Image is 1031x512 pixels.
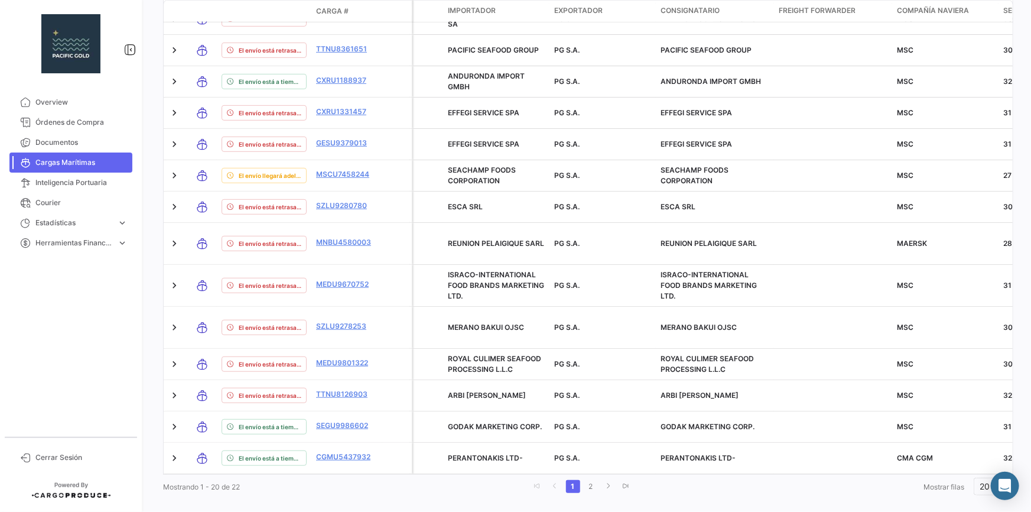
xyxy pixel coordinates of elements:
[168,390,180,401] a: Expand/Collapse Row
[554,5,603,16] span: Exportador
[239,171,301,180] span: El envío llegará adelantado.
[316,321,378,332] a: SZLU9278253
[239,453,301,463] span: El envío está a tiempo.
[661,140,732,148] span: EFFEGI SERVICE SPA
[168,107,180,119] a: Expand/Collapse Row
[9,153,132,173] a: Cargas Marítimas
[892,1,999,22] datatable-header-cell: Compañía naviera
[187,7,217,16] datatable-header-cell: Modo de Transporte
[584,480,598,493] a: 2
[414,1,443,22] datatable-header-cell: Carga Protegida
[35,197,128,208] span: Courier
[239,202,301,212] span: El envío está retrasado.
[554,108,580,117] span: PG S.A.
[163,482,240,491] span: Mostrando 1 - 20 de 22
[554,140,580,148] span: PG S.A.
[448,391,526,400] span: ARBI DARIO SPA
[168,76,180,88] a: Expand/Collapse Row
[661,323,737,332] span: MERANO BAKUI OJSC
[661,202,695,211] span: ESCA SRL
[168,322,180,333] a: Expand/Collapse Row
[897,140,913,148] span: MSC
[897,5,969,16] span: Compañía naviera
[382,7,412,16] datatable-header-cell: Póliza
[897,46,913,54] span: MSC
[443,1,549,22] datatable-header-cell: Importador
[554,202,580,211] span: PG S.A.
[316,420,378,431] a: SEGU9986602
[35,157,128,168] span: Cargas Marítimas
[554,422,580,431] span: PG S.A.
[601,480,616,493] a: go to next page
[661,108,732,117] span: EFFEGI SERVICE SPA
[661,453,736,462] span: PERANTONAKIS LTD-
[897,422,913,431] span: MSC
[566,480,580,493] a: 1
[554,281,580,290] span: PG S.A.
[448,354,541,374] span: ROYAL CULIMER SEAFOOD PROCESSING L.L.C
[168,358,180,370] a: Expand/Collapse Row
[168,170,180,182] a: Expand/Collapse Row
[582,477,600,497] li: page 2
[554,77,580,86] span: PG S.A.
[217,7,311,16] datatable-header-cell: Estado de Envio
[897,281,913,290] span: MSC
[316,6,349,17] span: Carga #
[168,421,180,433] a: Expand/Collapse Row
[661,77,761,86] span: ANDURONDA IMPORT GMBH
[564,477,582,497] li: page 1
[619,480,633,493] a: go to last page
[9,193,132,213] a: Courier
[448,140,519,148] span: EFFEGI SERVICE SPA
[35,452,128,463] span: Cerrar Sesión
[239,140,301,149] span: El envío está retrasado.
[661,46,752,54] span: PACIFIC SEAFOOD GROUP
[168,280,180,291] a: Expand/Collapse Row
[9,173,132,193] a: Inteligencia Portuaria
[168,452,180,464] a: Expand/Collapse Row
[531,480,545,493] a: go to first page
[239,239,301,248] span: El envío está retrasado.
[316,279,378,290] a: MEDU9670752
[548,480,562,493] a: go to previous page
[897,453,933,462] span: CMA CGM
[991,472,1019,500] div: Abrir Intercom Messenger
[316,237,378,248] a: MNBU4580003
[448,72,525,91] span: ANDURONDA IMPORT GMBH
[897,391,913,400] span: MSC
[239,422,301,432] span: El envío está a tiempo.
[316,200,378,211] a: SZLU9280780
[661,239,757,248] span: REUNION PELAIGIQUE SARL
[316,75,378,86] a: CXRU1188937
[897,202,913,211] span: MSC
[554,323,580,332] span: PG S.A.
[168,138,180,150] a: Expand/Collapse Row
[35,177,128,188] span: Inteligencia Portuaria
[316,389,378,400] a: TTNU8126903
[661,391,739,400] span: ARBI DARIO SPA
[9,92,132,112] a: Overview
[774,1,892,22] datatable-header-cell: Freight Forwarder
[168,201,180,213] a: Expand/Collapse Row
[239,108,301,118] span: El envío está retrasado.
[168,44,180,56] a: Expand/Collapse Row
[448,239,544,248] span: REUNION PELAIGIQUE SARL
[661,270,757,300] span: ISRACO-INTERNATIONAL FOOD BRANDS MARKETING LTD.
[554,453,580,462] span: PG S.A.
[35,97,128,108] span: Overview
[448,46,539,54] span: PACIFIC SEAFOOD GROUP
[311,1,382,21] datatable-header-cell: Carga #
[316,138,378,148] a: GESU9379013
[35,238,112,248] span: Herramientas Financieras
[897,77,913,86] span: MSC
[316,169,378,180] a: MSCU7458244
[897,171,913,180] span: MSC
[316,358,378,368] a: MEDU9801322
[779,5,856,16] span: Freight Forwarder
[448,166,516,185] span: SEACHAMP FOODS CORPORATION
[9,112,132,132] a: Órdenes de Compra
[316,44,378,54] a: TTNU8361651
[239,77,301,86] span: El envío está a tiempo.
[35,117,128,128] span: Órdenes de Compra
[448,422,542,431] span: GODAK MARKETING CORP.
